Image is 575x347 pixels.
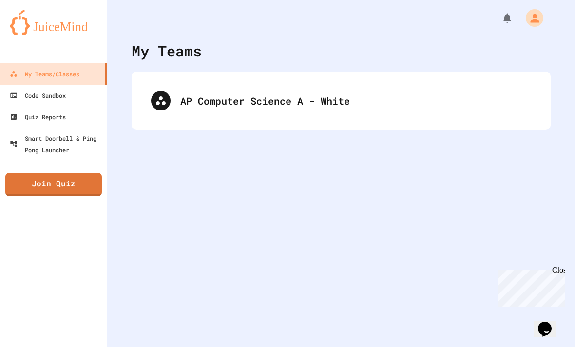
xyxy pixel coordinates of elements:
div: My Account [516,7,546,29]
iframe: chat widget [494,266,565,307]
iframe: chat widget [534,308,565,337]
div: AP Computer Science A - White [180,93,531,108]
div: AP Computer Science A - White [141,81,541,120]
img: logo-orange.svg [10,10,97,35]
div: My Teams/Classes [10,68,79,80]
a: Join Quiz [5,173,102,196]
div: Quiz Reports [10,111,66,123]
div: Code Sandbox [10,90,66,101]
div: Chat with us now!Close [4,4,67,62]
div: My Notifications [483,10,516,26]
div: My Teams [132,40,202,62]
div: Smart Doorbell & Ping Pong Launcher [10,132,103,156]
